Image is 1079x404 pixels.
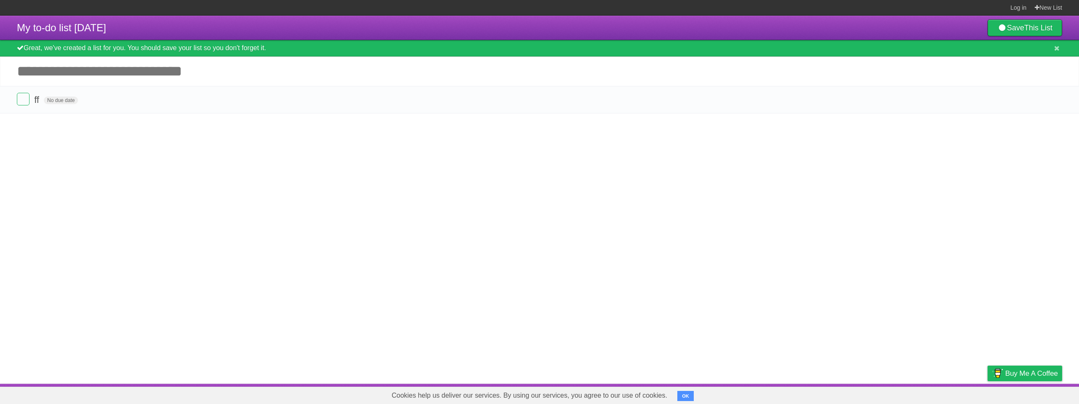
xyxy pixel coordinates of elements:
span: Cookies help us deliver our services. By using our services, you agree to our use of cookies. [383,387,676,404]
label: Done [17,93,30,105]
button: OK [677,391,694,401]
span: No due date [44,97,78,104]
span: My to-do list [DATE] [17,22,106,33]
a: Privacy [977,386,998,402]
a: Suggest a feature [1009,386,1062,402]
span: ff [34,94,41,105]
a: SaveThis List [988,19,1062,36]
span: Buy me a coffee [1005,366,1058,381]
a: Developers [903,386,937,402]
a: Terms [948,386,966,402]
a: About [875,386,893,402]
b: This List [1024,24,1052,32]
a: Buy me a coffee [988,366,1062,381]
img: Buy me a coffee [992,366,1003,380]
